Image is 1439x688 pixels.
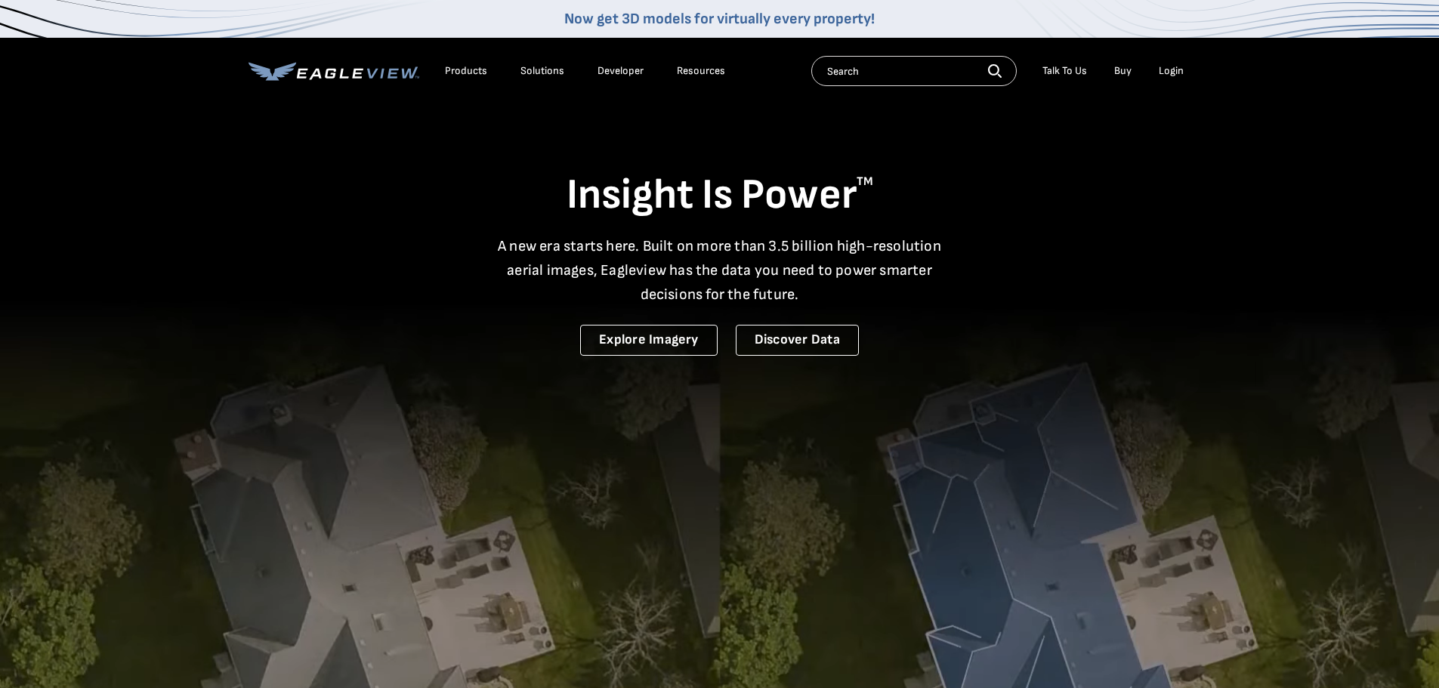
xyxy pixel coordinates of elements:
[445,64,487,78] div: Products
[811,56,1017,86] input: Search
[1114,64,1132,78] a: Buy
[520,64,564,78] div: Solutions
[598,64,644,78] a: Developer
[1042,64,1087,78] div: Talk To Us
[249,169,1191,222] h1: Insight Is Power
[677,64,725,78] div: Resources
[564,10,875,28] a: Now get 3D models for virtually every property!
[489,234,951,307] p: A new era starts here. Built on more than 3.5 billion high-resolution aerial images, Eagleview ha...
[857,174,873,189] sup: TM
[580,325,718,356] a: Explore Imagery
[736,325,859,356] a: Discover Data
[1159,64,1184,78] div: Login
